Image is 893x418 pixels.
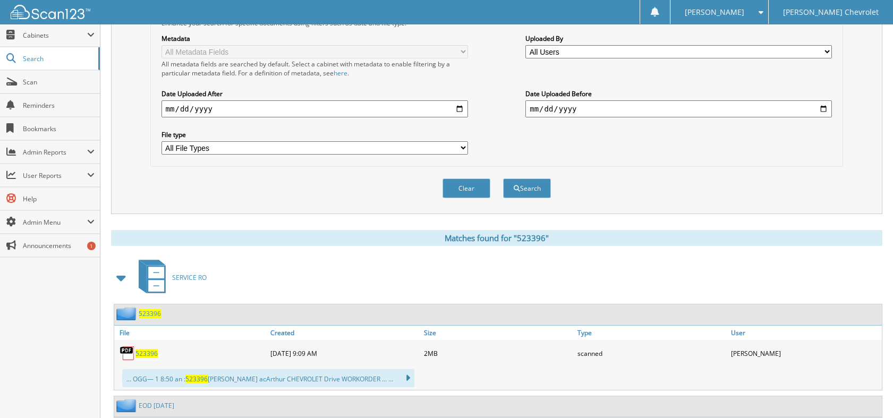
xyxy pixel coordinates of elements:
[185,374,208,383] span: 523396
[23,31,87,40] span: Cabinets
[525,89,832,98] label: Date Uploaded Before
[116,307,139,320] img: folder2.png
[728,343,882,364] div: [PERSON_NAME]
[122,369,414,387] div: ... OGG— 1 8:50 an : [PERSON_NAME] acArthur CHEVROLET Drive WORKORDER ... ...
[575,326,728,340] a: Type
[116,399,139,412] img: folder2.png
[139,309,161,318] a: 523396
[161,59,468,78] div: All metadata fields are searched by default. Select a cabinet with metadata to enable filtering b...
[11,5,90,19] img: scan123-logo-white.svg
[161,100,468,117] input: start
[87,242,96,250] div: 1
[23,218,87,227] span: Admin Menu
[783,9,879,15] span: [PERSON_NAME] Chevrolet
[443,178,490,198] button: Clear
[132,257,207,298] a: SERVICE RO
[268,326,421,340] a: Created
[23,194,95,203] span: Help
[334,69,347,78] a: here
[23,171,87,180] span: User Reports
[575,343,728,364] div: scanned
[111,230,882,246] div: Matches found for "523396"
[23,78,95,87] span: Scan
[135,349,158,358] a: 523396
[23,101,95,110] span: Reminders
[23,54,93,63] span: Search
[161,130,468,139] label: File type
[525,100,832,117] input: end
[421,326,575,340] a: Size
[161,89,468,98] label: Date Uploaded After
[840,367,893,418] iframe: Chat Widget
[685,9,744,15] span: [PERSON_NAME]
[114,326,268,340] a: File
[120,345,135,361] img: PDF.png
[139,401,174,410] a: EOD [DATE]
[161,34,468,43] label: Metadata
[172,273,207,282] span: SERVICE RO
[23,148,87,157] span: Admin Reports
[23,241,95,250] span: Announcements
[503,178,551,198] button: Search
[421,343,575,364] div: 2MB
[525,34,832,43] label: Uploaded By
[23,124,95,133] span: Bookmarks
[268,343,421,364] div: [DATE] 9:09 AM
[728,326,882,340] a: User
